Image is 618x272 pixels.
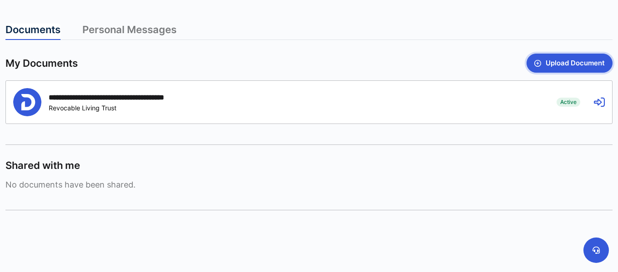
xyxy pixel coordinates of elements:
[49,104,207,112] div: Revocable Living Trust
[13,88,41,116] img: Person
[5,24,61,40] a: Documents
[5,180,613,189] span: No documents have been shared.
[5,159,80,172] span: Shared with me
[557,98,580,107] span: Active
[5,57,78,70] span: My Documents
[527,54,613,73] button: Upload Document
[82,24,177,40] a: Personal Messages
